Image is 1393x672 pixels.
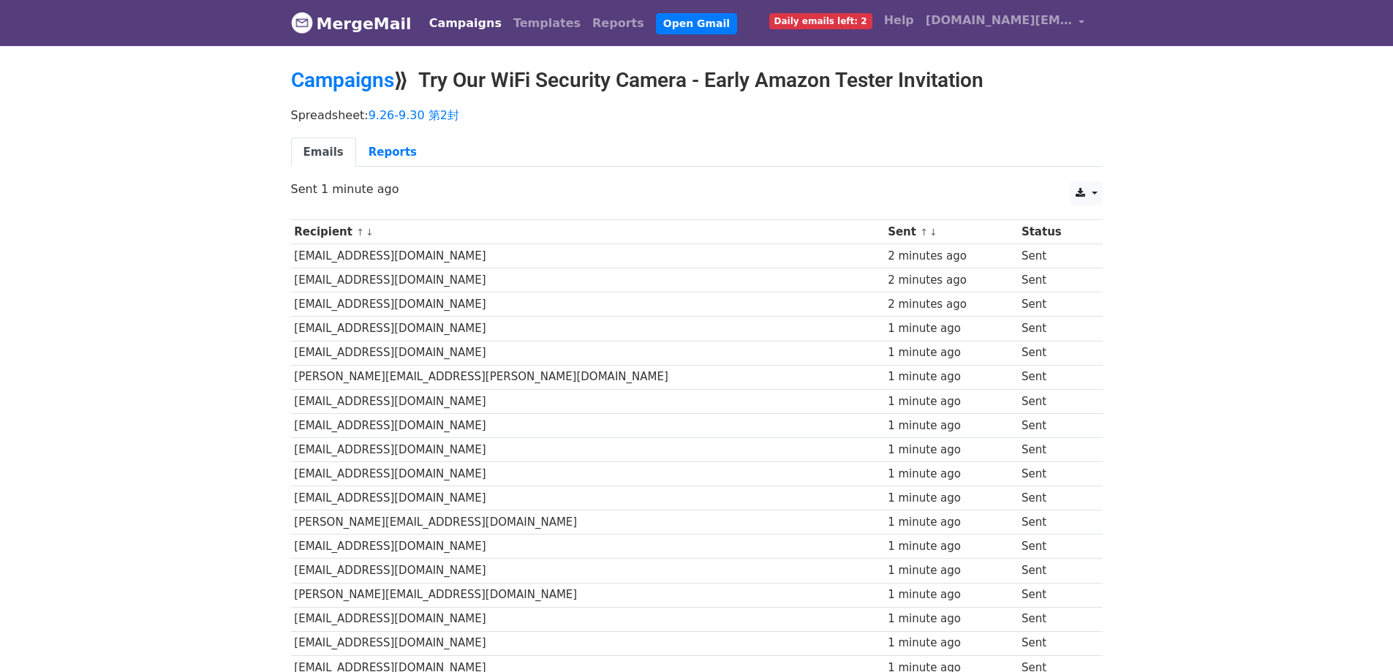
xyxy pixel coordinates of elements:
td: Sent [1018,510,1091,535]
td: [PERSON_NAME][EMAIL_ADDRESS][DOMAIN_NAME] [291,583,885,607]
td: Sent [1018,413,1091,437]
td: [EMAIL_ADDRESS][DOMAIN_NAME] [291,607,885,631]
span: Daily emails left: 2 [769,13,872,29]
th: Recipient [291,220,885,244]
a: MergeMail [291,8,412,39]
td: [EMAIL_ADDRESS][DOMAIN_NAME] [291,535,885,559]
div: 1 minute ago [888,466,1014,483]
td: [EMAIL_ADDRESS][DOMAIN_NAME] [291,413,885,437]
div: 1 minute ago [888,611,1014,627]
a: ↓ [929,227,937,238]
a: Open Gmail [656,13,737,34]
div: 1 minute ago [888,586,1014,603]
div: 2 minutes ago [888,248,1014,265]
div: 2 minutes ago [888,296,1014,313]
th: Status [1018,220,1091,244]
div: 1 minute ago [888,562,1014,579]
td: Sent [1018,365,1091,389]
td: [EMAIL_ADDRESS][DOMAIN_NAME] [291,292,885,317]
img: MergeMail logo [291,12,313,34]
th: Sent [884,220,1018,244]
a: ↓ [366,227,374,238]
td: [EMAIL_ADDRESS][DOMAIN_NAME] [291,268,885,292]
a: Reports [586,9,650,38]
td: Sent [1018,559,1091,583]
td: [EMAIL_ADDRESS][DOMAIN_NAME] [291,389,885,413]
td: Sent [1018,607,1091,631]
a: Templates [507,9,586,38]
div: 1 minute ago [888,344,1014,361]
td: Sent [1018,341,1091,365]
td: [EMAIL_ADDRESS][DOMAIN_NAME] [291,244,885,268]
div: 1 minute ago [888,490,1014,507]
a: 9.26-9.30 第2封 [369,108,459,122]
td: Sent [1018,389,1091,413]
h2: ⟫ Try Our WiFi Security Camera - Early Amazon Tester Invitation [291,68,1103,93]
div: 2 minutes ago [888,272,1014,289]
td: [PERSON_NAME][EMAIL_ADDRESS][DOMAIN_NAME] [291,510,885,535]
div: 1 minute ago [888,442,1014,458]
td: Sent [1018,437,1091,461]
td: [EMAIL_ADDRESS][DOMAIN_NAME] [291,437,885,461]
td: Sent [1018,535,1091,559]
td: [PERSON_NAME][EMAIL_ADDRESS][PERSON_NAME][DOMAIN_NAME] [291,365,885,389]
a: Daily emails left: 2 [763,6,878,35]
td: Sent [1018,583,1091,607]
a: Campaigns [423,9,507,38]
a: Emails [291,137,356,167]
td: Sent [1018,317,1091,341]
a: [DOMAIN_NAME][EMAIL_ADDRESS][PERSON_NAME][DOMAIN_NAME] [920,6,1091,40]
td: [EMAIL_ADDRESS][DOMAIN_NAME] [291,559,885,583]
div: 1 minute ago [888,369,1014,385]
span: [DOMAIN_NAME][EMAIL_ADDRESS][PERSON_NAME][DOMAIN_NAME] [926,12,1072,29]
a: Help [878,6,920,35]
td: Sent [1018,631,1091,655]
td: Sent [1018,268,1091,292]
a: Campaigns [291,68,394,92]
td: [EMAIL_ADDRESS][DOMAIN_NAME] [291,341,885,365]
td: Sent [1018,292,1091,317]
div: 1 minute ago [888,393,1014,410]
a: ↑ [356,227,364,238]
a: ↑ [920,227,928,238]
td: [EMAIL_ADDRESS][DOMAIN_NAME] [291,631,885,655]
p: Spreadsheet: [291,107,1103,123]
td: [EMAIL_ADDRESS][DOMAIN_NAME] [291,462,885,486]
div: 1 minute ago [888,320,1014,337]
td: [EMAIL_ADDRESS][DOMAIN_NAME] [291,486,885,510]
td: [EMAIL_ADDRESS][DOMAIN_NAME] [291,317,885,341]
div: 1 minute ago [888,514,1014,531]
td: Sent [1018,462,1091,486]
td: Sent [1018,244,1091,268]
div: 1 minute ago [888,635,1014,652]
td: Sent [1018,486,1091,510]
p: Sent 1 minute ago [291,181,1103,197]
div: 1 minute ago [888,538,1014,555]
a: Reports [356,137,429,167]
div: 1 minute ago [888,418,1014,434]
